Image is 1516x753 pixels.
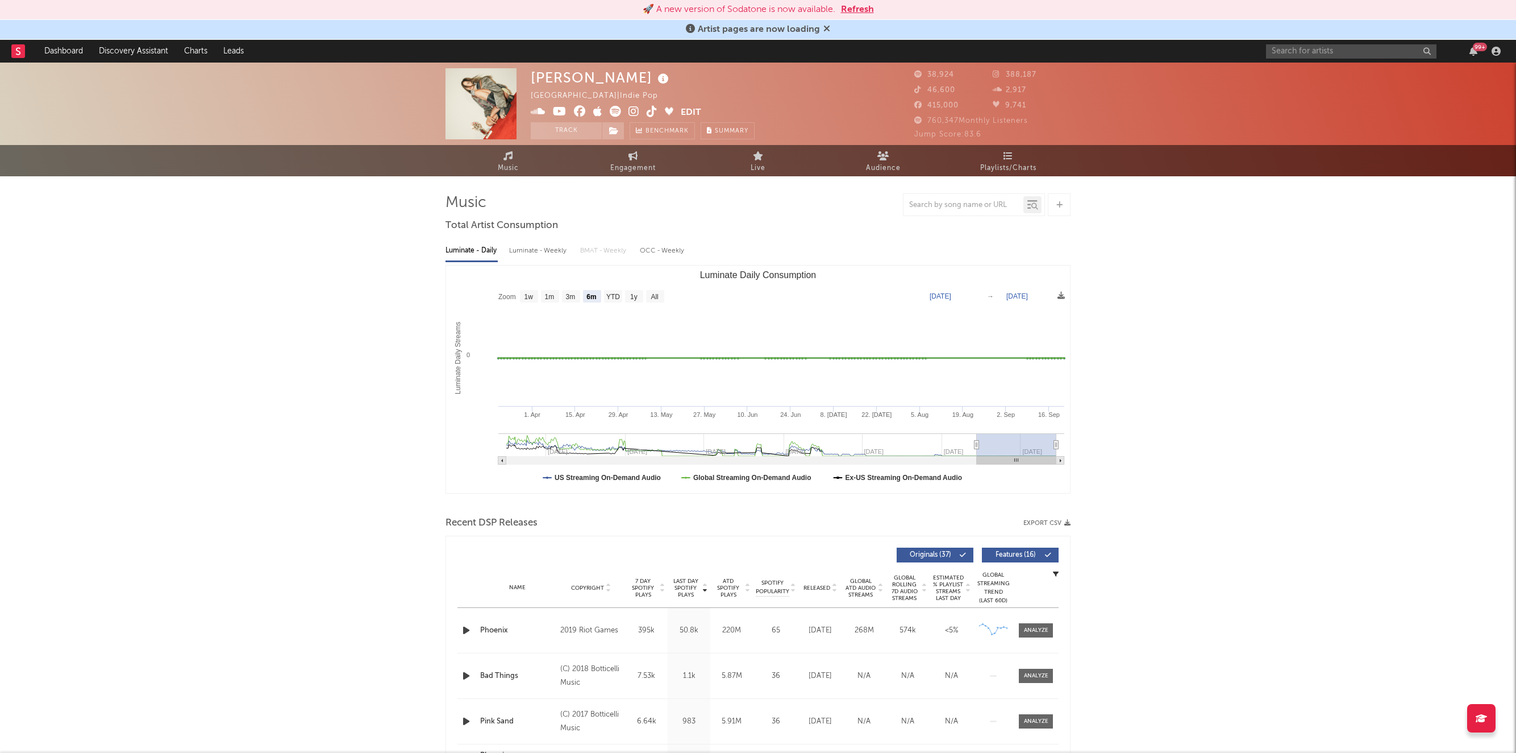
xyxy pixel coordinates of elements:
span: Artist pages are now loading [698,25,820,34]
text: 1m [545,293,555,301]
span: 388,187 [993,71,1036,78]
span: Copyright [571,585,604,591]
span: Total Artist Consumption [445,219,558,233]
div: Name [480,584,555,592]
div: N/A [845,716,883,727]
div: Phoenix [480,625,555,636]
div: 36 [756,671,796,682]
span: Global Rolling 7D Audio Streams [889,574,920,602]
text: 16. Sep [1038,411,1060,418]
a: Leads [215,40,252,63]
div: [DATE] [801,625,839,636]
text: [DATE] [930,292,951,300]
div: 983 [670,716,707,727]
text: 19. Aug [952,411,973,418]
span: Music [498,162,519,175]
span: 2,917 [993,86,1026,94]
span: ATD Spotify Plays [713,578,743,598]
a: Charts [176,40,215,63]
button: Edit [681,106,701,120]
span: 760,347 Monthly Listeners [914,117,1028,125]
div: 5.91M [713,716,750,727]
div: Luminate - Weekly [509,241,569,260]
text: [DATE] [1006,292,1028,300]
span: 46,600 [914,86,955,94]
div: 5.87M [713,671,750,682]
span: Playlists/Charts [980,162,1036,175]
div: 7.53k [628,671,665,682]
button: Summary [701,122,755,139]
div: 6.64k [628,716,665,727]
div: 🚀 A new version of Sodatone is now available. [643,3,835,16]
span: Global ATD Audio Streams [845,578,876,598]
span: Spotify Popularity [756,579,789,596]
a: Dashboard [36,40,91,63]
div: Bad Things [480,671,555,682]
span: Benchmark [645,125,689,138]
button: Track [531,122,602,139]
div: 268M [845,625,883,636]
span: Released [803,585,830,591]
span: 7 Day Spotify Plays [628,578,658,598]
text: 8. [DATE] [821,411,847,418]
text: 15. Apr [565,411,585,418]
span: Dismiss [823,25,830,34]
span: Jump Score: 83.6 [914,131,981,138]
div: 220M [713,625,750,636]
div: N/A [889,671,927,682]
div: [DATE] [801,716,839,727]
text: 5. Aug [911,411,928,418]
input: Search by song name or URL [903,201,1023,210]
text: 3m [566,293,576,301]
div: 2019 Riot Games [560,624,622,638]
div: N/A [889,716,927,727]
div: 574k [889,625,927,636]
div: (C) 2017 Botticelli Music [560,708,622,735]
text: 1y [630,293,638,301]
span: Summary [715,128,748,134]
text: 0 [467,351,470,358]
text: 27. May [693,411,716,418]
div: OCC - Weekly [640,241,685,260]
a: Playlists/Charts [946,145,1071,176]
div: 99 + [1473,43,1487,51]
span: Originals ( 37 ) [904,552,956,558]
div: [PERSON_NAME] [531,68,672,87]
span: Live [751,162,765,175]
text: All [651,293,658,301]
text: Luminate Daily Streams [454,322,462,394]
a: Engagement [570,145,695,176]
span: 415,000 [914,102,959,109]
text: 10. Jun [737,411,757,418]
text: 6m [586,293,596,301]
button: Features(16) [982,548,1059,562]
a: Live [695,145,821,176]
text: Luminate Daily Consumption [700,270,817,280]
div: [GEOGRAPHIC_DATA] | Indie Pop [531,89,671,103]
span: Audience [866,162,901,175]
input: Search for artists [1266,44,1436,59]
div: (C) 2018 Botticelli Music [560,663,622,690]
button: Originals(37) [897,548,973,562]
text: Ex-US Streaming On-Demand Audio [846,474,963,482]
div: Global Streaming Trend (Last 60D) [976,571,1010,605]
text: YTD [606,293,620,301]
text: 13. May [650,411,673,418]
button: 99+ [1469,47,1477,56]
text: Zoom [498,293,516,301]
a: Pink Sand [480,716,555,727]
div: N/A [845,671,883,682]
button: Refresh [841,3,874,16]
text: 24. Jun [780,411,801,418]
text: 2. Sep [997,411,1015,418]
svg: Luminate Daily Consumption [446,266,1070,493]
span: Engagement [610,162,656,175]
span: Recent DSP Releases [445,516,538,530]
div: 395k [628,625,665,636]
span: 9,741 [993,102,1026,109]
div: 36 [756,716,796,727]
div: 65 [756,625,796,636]
text: 1w [524,293,534,301]
span: 38,924 [914,71,954,78]
span: Estimated % Playlist Streams Last Day [932,574,964,602]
